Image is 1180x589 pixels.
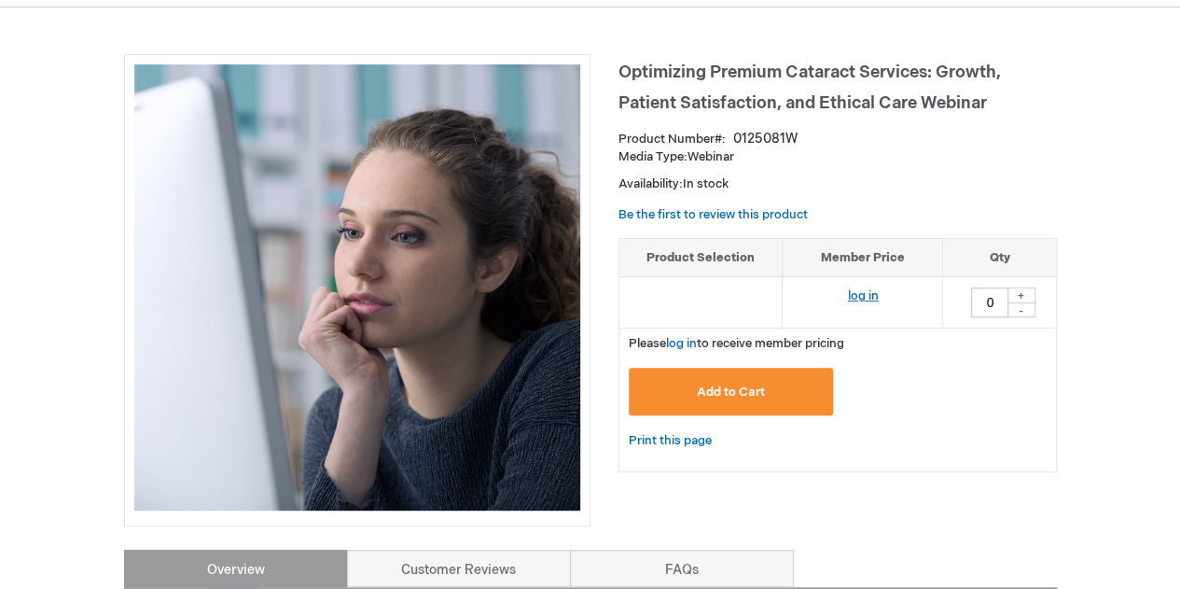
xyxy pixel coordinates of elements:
[618,63,1001,113] span: Optimizing Premium Cataract Services: Growth, Patient Satisfaction, and Ethical Care Webinar
[783,238,943,277] th: Member Price
[618,132,726,147] strong: Product Number
[629,429,712,453] a: Print this page
[124,550,348,587] a: Overview
[683,176,729,191] span: In stock
[618,148,1057,166] p: Webinar
[618,175,1057,193] p: Availability:
[943,238,1056,277] th: Qty
[1007,302,1035,317] div: -
[733,130,798,148] div: 0125081W
[629,336,844,351] span: Please to receive member pricing
[347,550,571,587] a: Customer Reviews
[618,207,808,222] a: Be the first to review this product
[134,64,580,511] img: Optimizing Premium Cataract Services: Growth, Patient Satisfaction, and Ethical Care Webinar
[666,336,697,351] a: log in
[697,385,765,400] span: Add to Cart
[618,149,687,164] strong: Media Type:
[1007,287,1035,303] div: +
[629,368,834,415] button: Add to Cart
[971,287,1008,317] input: Qty
[619,238,783,277] th: Product Selection
[847,288,878,303] a: log in
[570,550,794,587] a: FAQs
